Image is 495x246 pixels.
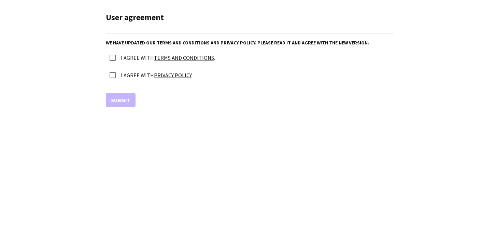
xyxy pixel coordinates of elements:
[121,54,215,61] span: I agree with .
[154,54,214,61] a: Terms and Conditions
[106,12,394,23] h1: User agreement
[106,40,394,46] h3: We have updated our terms and conditions and privacy policy. Please read it and agree with the ne...
[121,72,193,79] span: I agree with .
[154,72,192,79] a: Privacy Policy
